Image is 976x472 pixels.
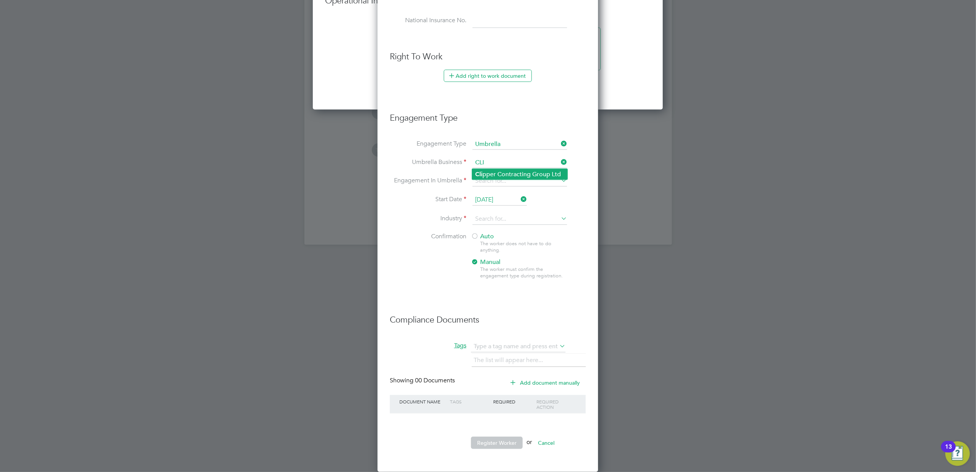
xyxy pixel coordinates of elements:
div: Required [491,395,535,408]
span: 00 Documents [415,377,455,384]
div: Tags [448,395,491,408]
h3: Engagement Type [390,105,586,124]
button: Register Worker [471,437,523,449]
label: Umbrella Business [390,158,466,166]
div: Document Name [397,395,448,408]
div: 13 [945,447,952,457]
div: Showing [390,377,456,385]
input: Search for... [472,213,567,225]
div: The worker does not have to do anything. [480,241,567,254]
li: or [390,437,586,457]
label: Confirmation [390,233,466,241]
input: Select one [472,139,567,150]
span: Tags [454,342,466,349]
label: Engagement In Umbrella [390,177,466,185]
button: Cancel [532,437,561,449]
span: Auto [471,233,494,240]
div: The worker must confirm the engagement type during registration. [480,266,567,279]
input: Search for... [472,157,567,168]
button: Add right to work document [444,70,532,82]
input: Search for... [472,176,567,187]
label: Industry [390,215,466,223]
span: Manual [471,258,500,266]
button: Open Resource Center, 13 new notifications [945,441,970,466]
label: National Insurance No. [390,16,466,25]
li: The list will appear here... [474,355,546,365]
input: Select one [472,194,527,206]
b: Cli [475,170,482,178]
div: Required Action [535,395,578,413]
h3: Compliance Documents [390,307,586,326]
h3: Right To Work [390,51,586,62]
label: Engagement Type [390,140,466,148]
li: pper Contracting Group Ltd [472,169,567,180]
button: Add document manually [505,377,586,389]
input: Type a tag name and press enter [471,341,566,352]
label: Start Date [390,195,466,203]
